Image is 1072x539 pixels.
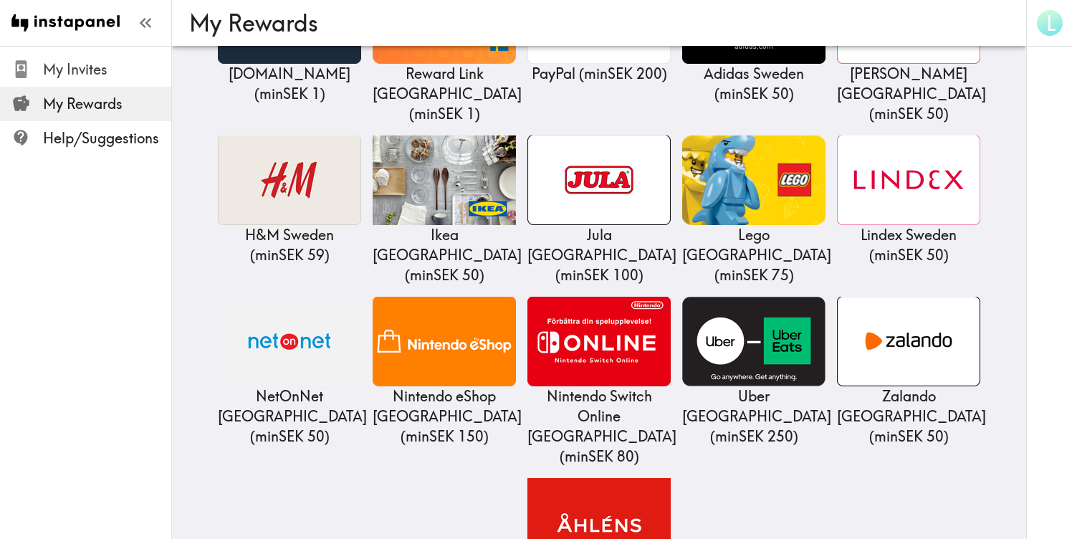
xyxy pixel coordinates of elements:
p: H&M Sweden ( min SEK 59 ) [218,225,361,265]
a: Ikea SwedenIkea [GEOGRAPHIC_DATA] (minSEK 50) [373,135,516,285]
button: L [1035,9,1064,37]
p: Lindex Sweden ( min SEK 50 ) [837,225,980,265]
p: Nintendo Switch Online [GEOGRAPHIC_DATA] ( min SEK 80 ) [527,386,671,467]
a: Nintendo eShop SwedenNintendo eShop [GEOGRAPHIC_DATA] (minSEK 150) [373,297,516,447]
a: NetOnNet SwedenNetOnNet [GEOGRAPHIC_DATA] (minSEK 50) [218,297,361,447]
a: H&M Sweden H&M Sweden (minSEK 59) [218,135,361,265]
img: Nintendo eShop Sweden [373,297,516,386]
a: Jula SwedenJula [GEOGRAPHIC_DATA] (minSEK 100) [527,135,671,285]
span: L [1046,11,1056,36]
p: Lego [GEOGRAPHIC_DATA] ( min SEK 75 ) [682,225,825,285]
p: Reward Link [GEOGRAPHIC_DATA] ( min SEK 1 ) [373,64,516,124]
a: Zalando SwedenZalando [GEOGRAPHIC_DATA] (minSEK 50) [837,297,980,447]
img: Zalando Sweden [837,297,980,386]
img: H&M Sweden [218,135,361,225]
span: My Rewards [43,94,171,114]
p: Adidas Sweden ( min SEK 50 ) [682,64,825,104]
p: [DOMAIN_NAME] ( min SEK 1 ) [218,64,361,104]
img: Lindex Sweden [837,135,980,225]
p: Uber [GEOGRAPHIC_DATA] ( min SEK 250 ) [682,386,825,447]
p: PayPal ( min SEK 200 ) [527,64,671,84]
img: Uber Sweden [682,297,825,386]
p: Jula [GEOGRAPHIC_DATA] ( min SEK 100 ) [527,225,671,285]
p: Ikea [GEOGRAPHIC_DATA] ( min SEK 50 ) [373,225,516,285]
span: My Invites [43,59,171,80]
a: Lindex SwedenLindex Sweden (minSEK 50) [837,135,980,265]
p: Zalando [GEOGRAPHIC_DATA] ( min SEK 50 ) [837,386,980,447]
p: [PERSON_NAME] [GEOGRAPHIC_DATA] ( min SEK 50 ) [837,64,980,124]
p: NetOnNet [GEOGRAPHIC_DATA] ( min SEK 50 ) [218,386,361,447]
img: Nintendo Switch Online Sweden [527,297,671,386]
img: Lego Sweden [682,135,825,225]
a: Nintendo Switch Online SwedenNintendo Switch Online [GEOGRAPHIC_DATA] (minSEK 80) [527,297,671,467]
img: Jula Sweden [527,135,671,225]
p: Nintendo eShop [GEOGRAPHIC_DATA] ( min SEK 150 ) [373,386,516,447]
img: Ikea Sweden [373,135,516,225]
h3: My Rewards [189,9,997,37]
a: Lego SwedenLego [GEOGRAPHIC_DATA] (minSEK 75) [682,135,825,285]
img: NetOnNet Sweden [218,297,361,386]
a: Uber SwedenUber [GEOGRAPHIC_DATA] (minSEK 250) [682,297,825,447]
span: Help/Suggestions [43,128,171,148]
